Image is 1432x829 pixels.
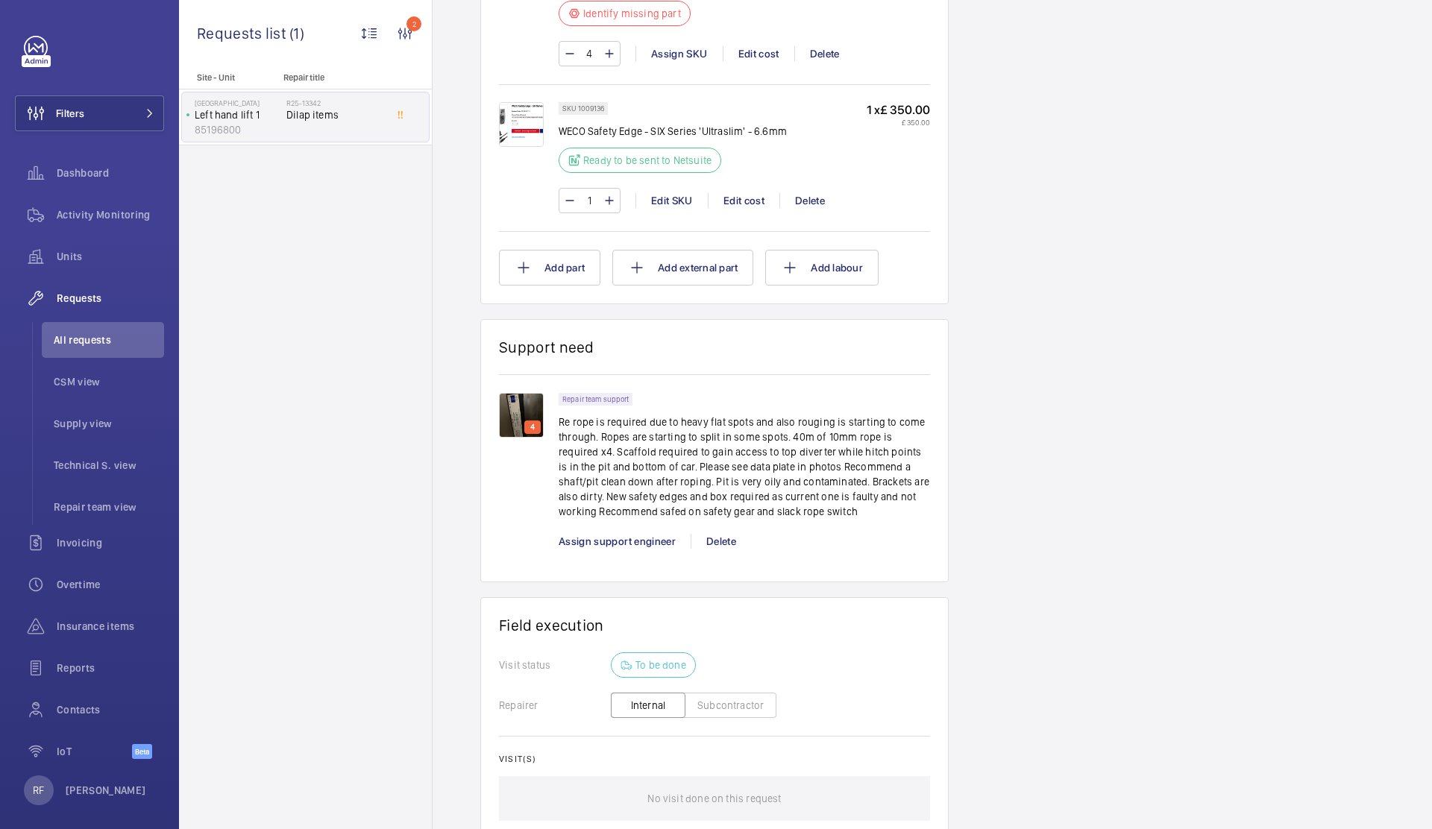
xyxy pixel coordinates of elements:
span: Technical S. view [54,458,164,473]
button: Add part [499,250,600,286]
button: Internal [611,693,685,718]
button: Add labour [765,250,879,286]
span: Units [57,249,164,264]
button: Filters [15,95,164,131]
div: Delete [794,46,855,61]
p: WECO Safety Edge - SIX Series 'Ultraslim' - 6.6mm [559,124,787,139]
p: RF [33,783,44,798]
p: To be done [635,658,686,672]
h2: R25-13342 [286,98,385,107]
img: 1759765596992-4e6d018d-3fa1-47bc-b0df-cd869ec2ec7f [499,393,544,438]
p: Repair team support [562,397,629,402]
p: Repair title [283,72,382,83]
span: Assign support engineer [559,535,676,547]
div: Delete [691,534,751,549]
button: Subcontractor [685,693,776,718]
img: Nlvc4-jmDq0ge1Scaq560ZycvvKsO8F_-b7235dyrcIhOtLE.png [499,102,544,147]
div: Delete [779,193,840,208]
span: Filters [56,106,84,121]
span: Dilap items [286,107,385,122]
p: Identify missing part [583,6,681,21]
p: Left hand lift 1 [195,107,280,122]
p: Site - Unit [179,72,277,83]
span: Activity Monitoring [57,207,164,222]
p: Ready to be sent to Netsuite [583,153,712,168]
p: No visit done on this request [647,776,781,821]
p: 1 x £ 350.00 [867,102,930,118]
span: Reports [57,661,164,675]
span: Beta [132,744,152,759]
div: Assign SKU [635,46,723,61]
h2: Visit(s) [499,754,930,764]
p: [PERSON_NAME] [66,783,146,798]
span: Contacts [57,702,164,717]
span: Requests [57,291,164,306]
p: Re rope is required due to heavy flat spots and also rouging is starting to come through. Ropes a... [559,414,930,519]
p: SKU 1009136 [562,106,604,111]
p: 4 [527,420,538,434]
h1: Support need [499,338,594,356]
button: Add external part [612,250,753,286]
p: 85196800 [195,122,280,137]
h1: Field execution [499,616,930,634]
span: Insurance items [57,619,164,634]
span: All requests [54,332,164,347]
span: Invoicing [57,535,164,550]
p: £ 350.00 [867,118,930,127]
span: CSM view [54,374,164,389]
span: Requests list [197,24,289,42]
div: Edit cost [723,46,794,61]
div: Edit cost [708,193,779,208]
span: Overtime [57,577,164,592]
div: Edit SKU [635,193,708,208]
span: Repair team view [54,499,164,514]
span: Dashboard [57,166,164,180]
span: IoT [57,744,132,759]
span: Supply view [54,416,164,431]
p: [GEOGRAPHIC_DATA] [195,98,280,107]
